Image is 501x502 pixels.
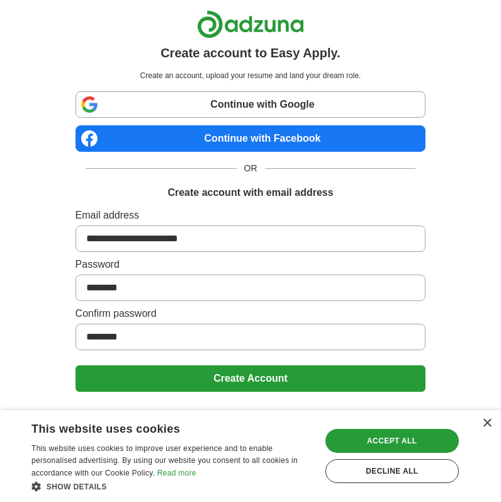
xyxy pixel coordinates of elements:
[31,418,281,436] div: This website uses cookies
[78,70,424,81] p: Create an account, upload your resume and land your dream role.
[157,469,196,477] a: Read more, opens a new window
[197,10,304,38] img: Adzuna logo
[31,480,312,493] div: Show details
[76,125,426,152] a: Continue with Facebook
[167,185,333,200] h1: Create account with email address
[325,429,459,453] div: Accept all
[31,444,298,478] span: This website uses cookies to improve user experience and to enable personalised advertising. By u...
[482,419,492,428] div: Close
[47,482,107,491] span: Show details
[160,43,341,62] h1: Create account to Easy Apply.
[76,306,426,321] label: Confirm password
[76,91,426,118] a: Continue with Google
[237,162,265,175] span: OR
[76,208,426,223] label: Email address
[325,459,459,483] div: Decline all
[76,257,426,272] label: Password
[76,365,426,392] button: Create Account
